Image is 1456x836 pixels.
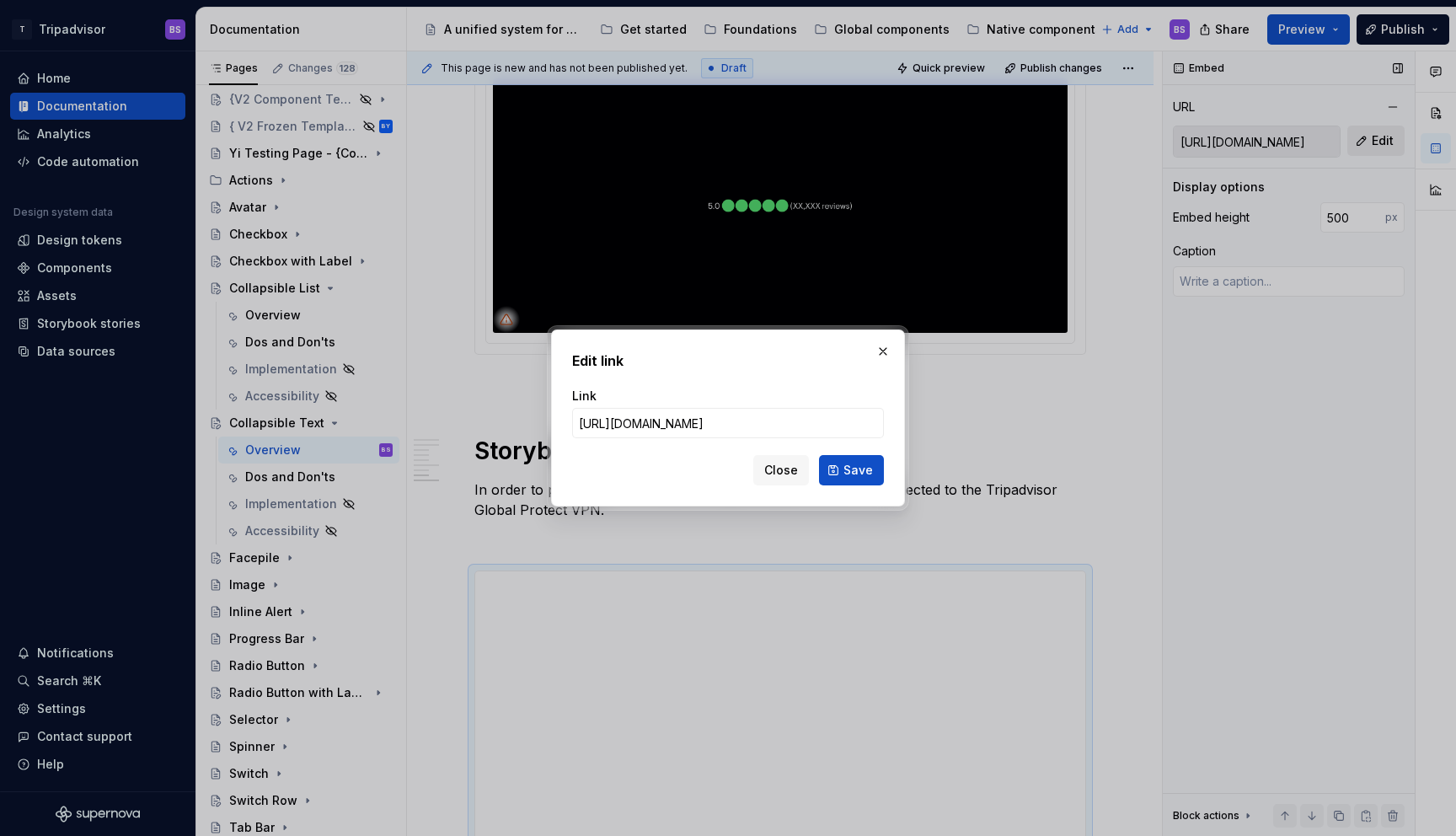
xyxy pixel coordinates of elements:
[753,455,809,485] button: Close
[572,388,597,405] label: Link
[843,462,873,479] span: Save
[572,351,884,371] h2: Edit link
[819,455,884,485] button: Save
[764,462,798,479] span: Close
